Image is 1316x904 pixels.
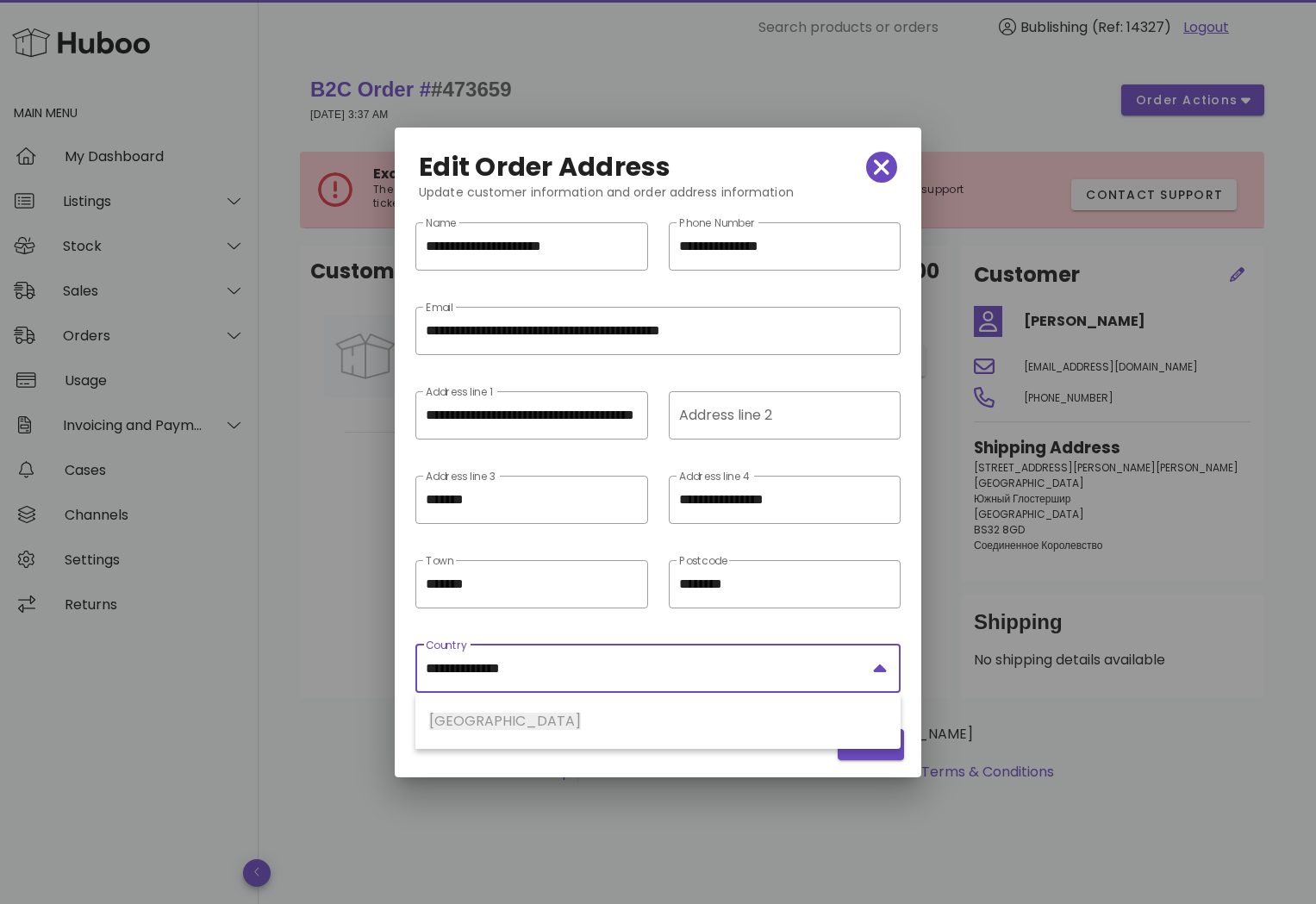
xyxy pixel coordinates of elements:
[679,555,727,568] label: Postcode
[426,639,467,652] label: Country
[426,386,493,399] label: Address line 1
[426,555,453,568] label: Town
[679,217,756,230] label: Phone Number
[426,471,496,483] label: Address line 3
[419,153,671,181] h2: Edit Order Address
[429,711,581,731] span: [GEOGRAPHIC_DATA]
[426,302,453,315] label: Email
[426,217,456,230] label: Name
[679,471,751,483] label: Address line 4
[405,183,911,215] div: Update customer information and order address information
